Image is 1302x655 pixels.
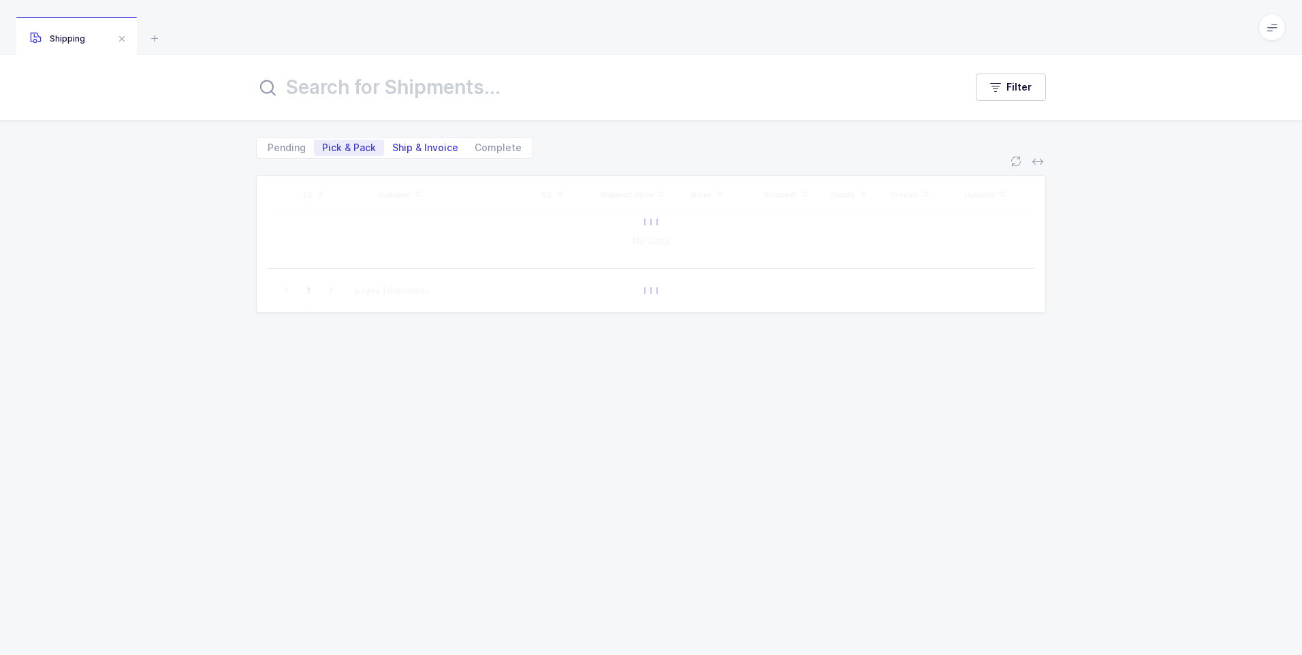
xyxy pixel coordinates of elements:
[322,143,376,153] span: Pick & Pack
[256,71,949,103] input: Search for Shipments...
[976,74,1046,101] button: Filter
[1006,80,1032,94] span: Filter
[475,143,522,153] span: Complete
[30,33,85,44] span: Shipping
[268,143,306,153] span: Pending
[392,143,458,153] span: Ship & Invoice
